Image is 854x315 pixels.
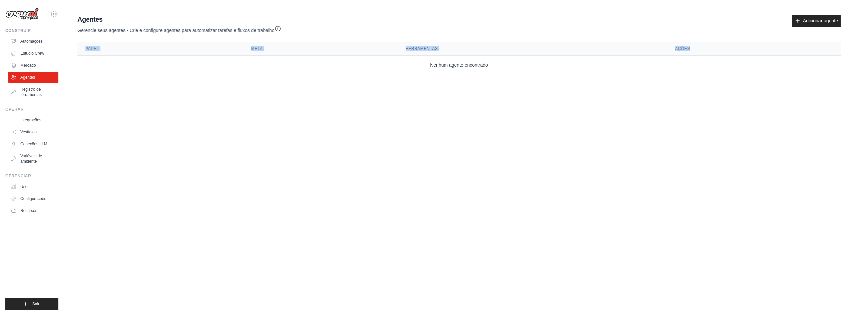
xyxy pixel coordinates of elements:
font: Ações [675,46,690,51]
a: Integrações [8,115,58,125]
a: Vestígios [8,127,58,137]
font: Papel [85,46,99,51]
font: Vestígios [20,130,37,134]
font: Agentes [20,75,35,80]
a: Uso [8,181,58,192]
font: Conexões LLM [20,142,47,146]
font: Estúdio Crew [20,51,44,56]
a: Adicionar agente [792,15,841,27]
font: Agentes [77,16,102,23]
a: Conexões LLM [8,139,58,149]
a: Mercado [8,60,58,71]
font: Recursos [20,208,37,213]
font: Sair [32,302,39,306]
font: Construir [5,28,31,33]
font: Gerencie seus agentes - Crie e configure agentes para automatizar tarefas e fluxos de trabalho [77,28,275,33]
a: Agentes [8,72,58,83]
font: Operar [5,107,24,112]
img: Logotipo [5,8,39,20]
font: Mercado [20,63,36,68]
font: Meta [251,46,263,51]
button: Recursos [8,205,58,216]
a: Registro de ferramentas [8,84,58,100]
font: Variáveis de ambiente [20,154,42,164]
a: Automações [8,36,58,47]
font: Configurações [20,196,46,201]
font: Registro de ferramentas [20,87,42,97]
a: Estúdio Crew [8,48,58,59]
font: Uso [20,184,27,189]
font: Adicionar agente [803,18,838,23]
a: Variáveis de ambiente [8,151,58,167]
font: Automações [20,39,43,44]
a: Configurações [8,193,58,204]
font: Gerenciar [5,174,31,178]
button: Sair [5,298,58,310]
font: Integrações [20,118,41,122]
font: Nenhum agente encontrado [430,62,488,68]
font: Ferramentas [406,46,438,51]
